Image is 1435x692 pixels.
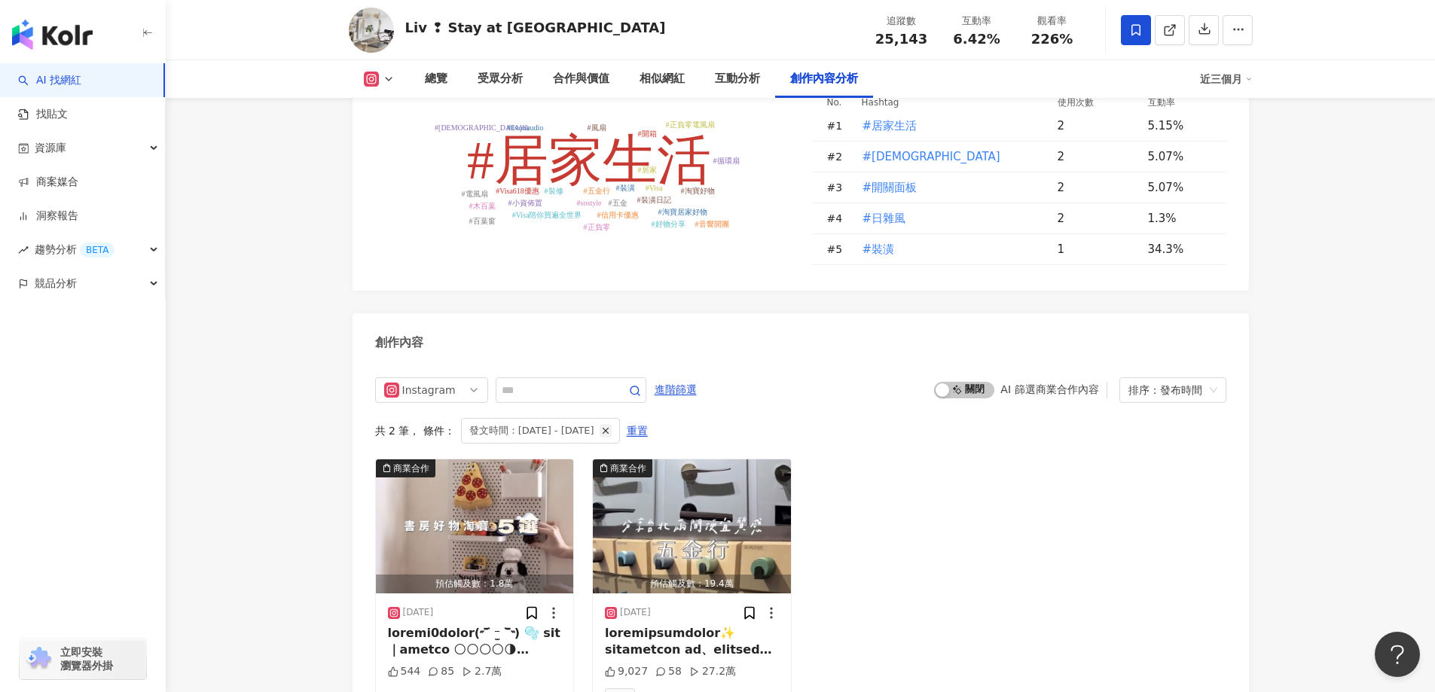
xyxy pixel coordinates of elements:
[60,645,113,672] span: 立即安裝 瀏覽器外掛
[18,73,81,88] a: searchAI 找網紅
[375,334,423,351] div: 創作內容
[863,179,917,196] span: #開關面板
[376,459,574,593] img: post-image
[544,187,563,195] tspan: #裝修
[1375,632,1420,677] iframe: Help Scout Beacon - Open
[1148,210,1211,227] div: 1.3%
[850,234,1046,265] td: #裝潢
[637,166,656,174] tspan: #居家
[658,208,707,216] tspan: #淘寶居家好物
[651,220,685,228] tspan: #好物分享
[863,148,1000,165] span: #[DEMOGRAPHIC_DATA]
[18,209,78,224] a: 洞察報告
[35,233,114,267] span: 趨勢分析
[18,245,29,255] span: rise
[1148,148,1211,165] div: 5.07%
[462,664,502,679] div: 2.7萬
[1148,179,1211,196] div: 5.07%
[850,142,1046,172] td: #神保
[637,130,656,138] tspan: #開箱
[713,157,739,165] tspan: #循環扇
[680,187,714,195] tspan: #淘寶好物
[627,419,648,444] span: 重置
[1058,210,1136,227] div: 2
[862,111,918,141] button: #居家生活
[863,117,917,134] span: #居家生活
[850,111,1046,142] td: #居家生活
[1128,378,1204,402] div: 排序：發布時間
[435,123,530,132] tspan: #[DEMOGRAPHIC_DATA]nk
[24,647,53,671] img: chrome extension
[506,123,542,132] tspan: #tivoliaudio
[615,184,634,192] tspan: #裝潢
[1136,142,1226,172] td: 5.07%
[1136,172,1226,203] td: 5.07%
[873,14,930,29] div: 追蹤數
[827,148,850,165] div: # 2
[403,606,434,619] div: [DATE]
[375,418,1226,444] div: 共 2 筆 ， 條件：
[587,123,606,132] tspan: #風扇
[827,117,850,134] div: # 1
[469,202,495,210] tspan: #木百葉
[654,377,698,401] button: 進階篩選
[605,664,648,679] div: 9,027
[583,223,609,231] tspan: #正負零
[405,18,666,37] div: Liv ❢ Stay at [GEOGRAPHIC_DATA]
[655,664,682,679] div: 58
[875,31,927,47] span: 25,143
[593,459,791,593] button: 商業合作預估觸及數：19.4萬
[469,217,495,225] tspan: #百葉窗
[1058,148,1136,165] div: 2
[695,220,728,228] tspan: #音響開團
[1148,117,1211,134] div: 5.15%
[425,70,447,88] div: 總覽
[35,267,77,300] span: 競品分析
[1058,241,1136,258] div: 1
[637,196,670,204] tspan: #裝潢日記
[1136,111,1226,142] td: 5.15%
[645,184,662,192] tspan: #Visa
[388,625,562,659] div: loremi0dolor(˶‾᷄ ⁻̫ ‾᷅˵) 🫧 sit｜ametco 🌕🌕🌕🌕🌗 adipiscing～elitsed！ doeiusmodtemporin utlaboreetdolor...
[80,242,114,258] div: BETA
[469,422,594,439] span: 發文時間：[DATE] - [DATE]
[863,210,906,227] span: #日雜風
[1031,32,1073,47] span: 226%
[626,419,649,443] button: 重置
[35,131,66,165] span: 資源庫
[388,664,421,679] div: 544
[863,241,895,258] span: #裝潢
[593,575,791,593] div: 預估觸及數：19.4萬
[862,142,1001,172] button: #[DEMOGRAPHIC_DATA]
[827,179,850,196] div: # 3
[18,107,68,122] a: 找貼文
[511,211,582,219] tspan: #Visa陪你買遍全世界
[953,32,1000,47] span: 6.42%
[349,8,394,53] img: KOL Avatar
[862,234,896,264] button: #裝潢
[553,70,609,88] div: 合作與價值
[689,664,736,679] div: 27.2萬
[576,199,601,207] tspan: #sostyle
[605,625,779,659] div: loremipsumdolor✨ sitametcon ad、elitsedd～ eiusmodtemporincid🙈 utlaboreetdol magnaaliquae😖 adminimv...
[1136,94,1226,111] th: 互動率
[467,130,711,191] tspan: #居家生活
[12,20,93,50] img: logo
[461,190,487,198] tspan: #電風扇
[1046,94,1136,111] th: 使用次數
[597,211,638,219] tspan: #信用卡優惠
[827,241,850,258] div: # 5
[850,172,1046,203] td: #開關面板
[508,199,542,207] tspan: #小資佈置
[18,175,78,190] a: 商案媒合
[862,172,918,203] button: #開關面板
[393,461,429,476] div: 商業合作
[715,70,760,88] div: 互動分析
[428,664,454,679] div: 85
[1136,234,1226,265] td: 34.3%
[1136,203,1226,234] td: 1.3%
[608,199,627,207] tspan: #五金
[376,459,574,593] button: 商業合作預估觸及數：1.8萬
[790,70,858,88] div: 創作內容分析
[1000,383,1098,395] div: AI 篩選商業合作內容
